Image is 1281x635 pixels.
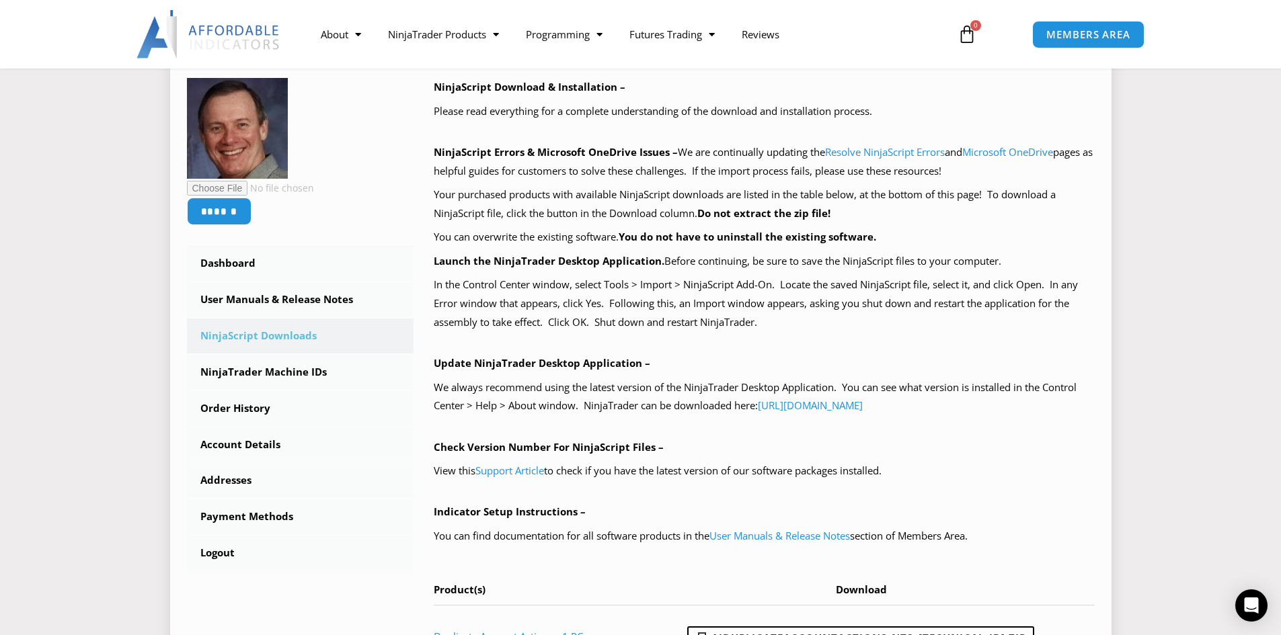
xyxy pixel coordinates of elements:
[187,427,414,462] a: Account Details
[187,536,414,570] a: Logout
[836,583,887,596] span: Download
[434,80,625,93] b: NinjaScript Download & Installation –
[434,505,586,518] b: Indicator Setup Instructions –
[434,276,1095,332] p: In the Control Center window, select Tools > Import > NinjaScript Add-On. Locate the saved NinjaS...
[825,145,945,159] a: Resolve NinjaScript Errors
[434,252,1095,271] p: Before continuing, be sure to save the NinjaScript files to your computer.
[307,19,375,50] a: About
[434,143,1095,181] p: We are continually updating the and pages as helpful guides for customers to solve these challeng...
[1046,30,1130,40] span: MEMBERS AREA
[187,355,414,390] a: NinjaTrader Machine IDs
[434,583,486,596] span: Product(s)
[434,102,1095,121] p: Please read everything for a complete understanding of the download and installation process.
[616,19,728,50] a: Futures Trading
[187,246,414,281] a: Dashboard
[512,19,616,50] a: Programming
[187,319,414,353] a: NinjaScript Downloads
[434,356,650,370] b: Update NinjaTrader Desktop Application –
[619,230,876,243] b: You do not have to uninstall the existing software.
[434,527,1095,546] p: You can find documentation for all software products in the section of Members Area.
[434,378,1095,416] p: We always recommend using the latest version of the NinjaTrader Desktop Application. You can see ...
[937,15,997,54] a: 0
[434,145,678,159] b: NinjaScript Errors & Microsoft OneDrive Issues –
[434,254,664,267] b: Launch the NinjaTrader Desktop Application.
[970,20,981,31] span: 0
[307,19,942,50] nav: Menu
[1235,589,1268,622] div: Open Intercom Messenger
[475,464,544,477] a: Support Article
[697,206,830,220] b: Do not extract the zip file!
[187,391,414,426] a: Order History
[137,10,281,58] img: LogoAI | Affordable Indicators – NinjaTrader
[962,145,1053,159] a: Microsoft OneDrive
[187,463,414,498] a: Addresses
[187,282,414,317] a: User Manuals & Release Notes
[187,499,414,534] a: Payment Methods
[728,19,793,50] a: Reviews
[1032,21,1144,48] a: MEMBERS AREA
[434,440,664,454] b: Check Version Number For NinjaScript Files –
[187,78,288,179] img: 6ef022a4e1325e2cb19741f05c5b808c6263d8fa7467c072a7a056491fab7b58
[434,228,1095,247] p: You can overwrite the existing software.
[758,398,863,412] a: [URL][DOMAIN_NAME]
[434,462,1095,480] p: View this to check if you have the latest version of our software packages installed.
[375,19,512,50] a: NinjaTrader Products
[709,529,850,542] a: User Manuals & Release Notes
[434,185,1095,223] p: Your purchased products with available NinjaScript downloads are listed in the table below, at th...
[187,246,414,570] nav: Account pages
